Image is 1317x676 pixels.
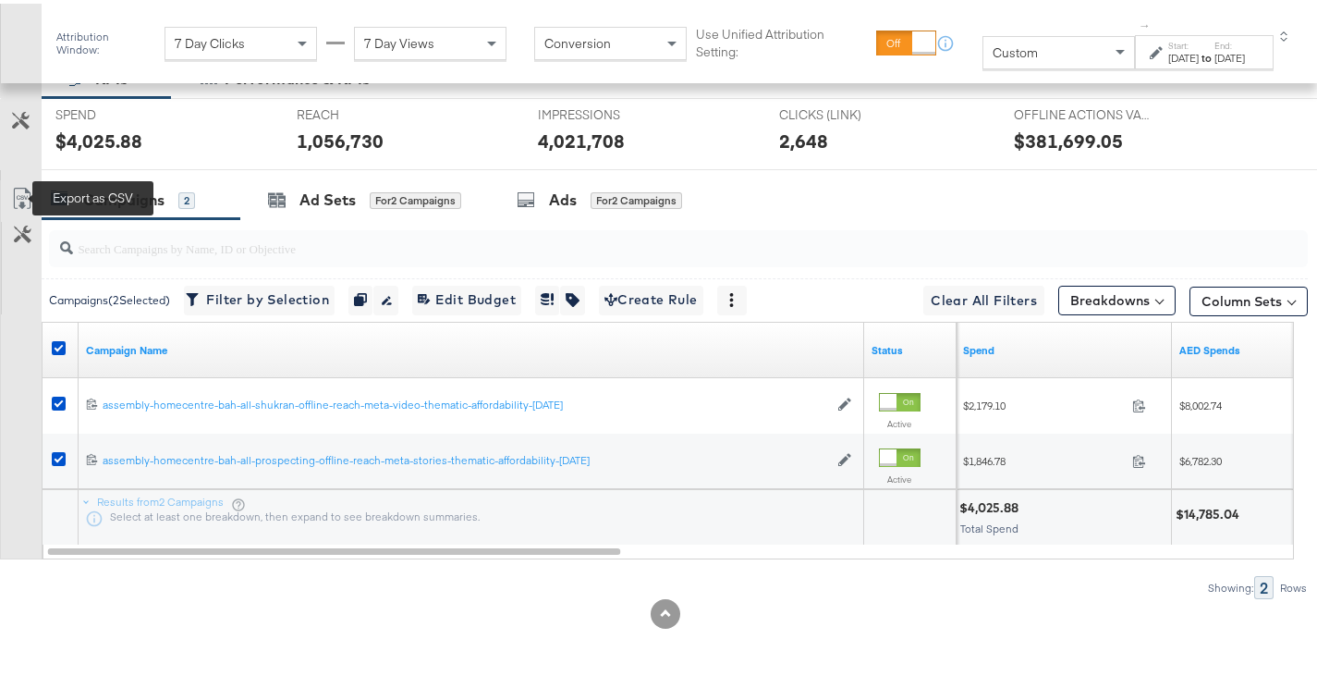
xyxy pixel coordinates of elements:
[779,124,828,151] div: 2,648
[364,31,434,48] span: 7 Day Views
[103,449,828,465] a: assembly-homecentre-bah-all-prospecting-offline-reach-meta-stories-thematic-affordability-[DATE]
[604,285,698,308] span: Create Rule
[83,186,165,207] div: Campaigns
[55,103,194,120] span: SPEND
[1179,450,1222,464] span: $6,782.30
[1279,578,1308,591] div: Rows
[963,339,1165,354] a: The total amount spent to date.
[591,189,682,205] div: for 2 Campaigns
[872,339,949,354] a: Shows the current state of your Ad Campaign.
[73,219,1196,255] input: Search Campaigns by Name, ID or Objective
[103,394,828,410] a: assembly-homecentre-bah-all-shukran-offline-reach-meta-video-thematic-affordability-[DATE]
[879,414,921,426] label: Active
[1214,47,1245,62] div: [DATE]
[931,286,1037,309] span: Clear All Filters
[55,27,155,53] div: Attribution Window:
[370,189,461,205] div: for 2 Campaigns
[1176,502,1245,520] div: $14,785.04
[86,339,857,354] a: Your campaign name.
[103,449,828,464] div: assembly-homecentre-bah-all-prospecting-offline-reach-meta-stories-thematic-affordability-[DATE]
[412,282,521,312] button: Edit Budget
[963,395,1125,409] span: $2,179.10
[549,186,577,207] div: Ads
[103,394,828,409] div: assembly-homecentre-bah-all-shukran-offline-reach-meta-video-thematic-affordability-[DATE]
[1207,578,1254,591] div: Showing:
[1168,36,1199,48] label: Start:
[1189,283,1308,313] button: Column Sets
[993,41,1038,57] span: Custom
[175,31,245,48] span: 7 Day Clicks
[178,189,195,205] div: 2
[1137,19,1154,26] span: ↑
[779,103,918,120] span: CLICKS (LINK)
[1199,47,1214,61] strong: to
[49,289,170,305] div: Campaigns ( 2 Selected)
[1014,124,1123,151] div: $381,699.05
[55,124,142,151] div: $4,025.88
[538,103,677,120] span: IMPRESSIONS
[544,31,611,48] span: Conversion
[1168,47,1199,62] div: [DATE]
[538,124,625,151] div: 4,021,708
[297,124,384,151] div: 1,056,730
[960,518,1018,532] span: Total Spend
[1254,572,1274,596] div: 2
[959,496,1024,513] div: $4,025.88
[1214,36,1245,48] label: End:
[189,285,329,308] span: Filter by Selection
[599,282,703,312] button: Create Rule
[1179,395,1222,409] span: $8,002.74
[1058,282,1176,312] button: Breakdowns
[299,186,356,207] div: Ad Sets
[297,103,435,120] span: REACH
[879,470,921,482] label: Active
[1014,103,1152,120] span: OFFLINE ACTIONS VALUE
[923,282,1044,312] button: Clear All Filters
[184,282,335,312] button: Filter by Selection
[696,22,870,56] label: Use Unified Attribution Setting:
[418,285,516,308] span: Edit Budget
[963,450,1125,464] span: $1,846.78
